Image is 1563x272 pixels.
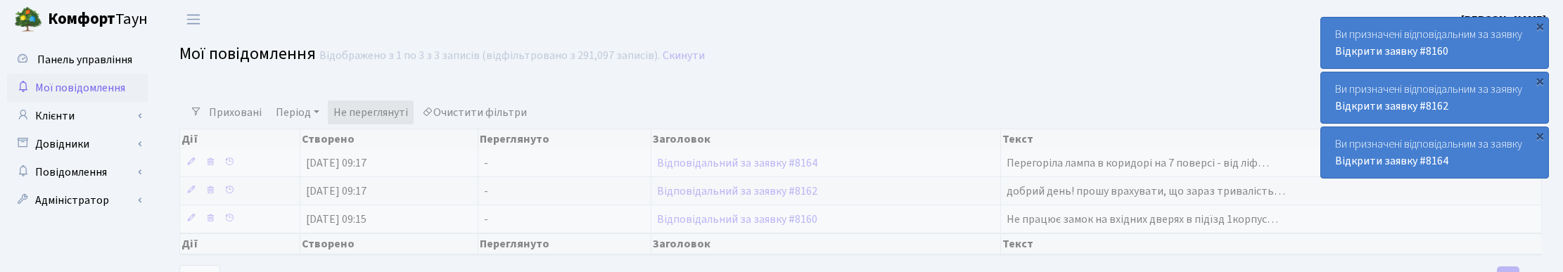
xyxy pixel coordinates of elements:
div: × [1533,129,1547,143]
b: Комфорт [48,8,115,30]
span: Перегоріла лампа в коридорі на 7 поверсі - від ліф… [1007,155,1269,171]
a: Відповідальний за заявку #8164 [657,155,817,171]
a: Скинути [663,49,705,63]
th: Текст [1001,233,1542,254]
a: Мої повідомлення [7,74,148,102]
th: Дії [180,233,300,254]
span: [DATE] 09:17 [306,183,366,199]
b: [PERSON_NAME] [1461,12,1546,27]
a: Не переглянуті [328,101,414,124]
a: Довідники [7,130,148,158]
span: [DATE] 09:17 [306,155,366,171]
img: logo.png [14,6,42,34]
span: добрий день! прошу врахувати, що зараз тривалість… [1007,183,1285,199]
span: Мої повідомлення [35,80,125,96]
span: Таун [48,8,148,32]
a: Адміністратор [7,186,148,214]
span: - [484,212,488,227]
div: × [1533,19,1547,33]
th: Створено [300,129,478,149]
span: Мої повідомлення [179,41,316,66]
div: Ви призначені відповідальним за заявку [1321,18,1548,68]
th: Переглянуто [478,233,651,254]
a: [PERSON_NAME] [1461,11,1546,28]
a: Період [270,101,325,124]
th: Дії [180,129,300,149]
th: Переглянуто [478,129,651,149]
a: Приховані [203,101,267,124]
span: Не працює замок на вхідних дверях в підїзд 1корпус… [1007,212,1278,227]
span: - [484,155,488,171]
a: Відкрити заявку #8162 [1335,98,1448,114]
span: Панель управління [37,52,132,67]
span: - [484,183,488,199]
a: Відповідальний за заявку #8160 [657,212,817,227]
span: [DATE] 09:15 [306,212,366,227]
div: Відображено з 1 по 3 з 3 записів (відфільтровано з 291,097 записів). [319,49,660,63]
th: Текст [1001,129,1542,149]
div: Ви призначені відповідальним за заявку [1321,72,1548,123]
a: Очистити фільтри [416,101,532,124]
div: Ви призначені відповідальним за заявку [1321,127,1548,178]
div: × [1533,74,1547,88]
th: Заголовок [651,233,1002,254]
a: Відкрити заявку #8160 [1335,44,1448,59]
a: Відповідальний за заявку #8162 [657,183,817,199]
a: Клієнти [7,102,148,130]
a: Відкрити заявку #8164 [1335,153,1448,169]
a: Панель управління [7,46,148,74]
a: Повідомлення [7,158,148,186]
th: Створено [300,233,478,254]
button: Переключити навігацію [176,8,211,31]
th: Заголовок [651,129,1002,149]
